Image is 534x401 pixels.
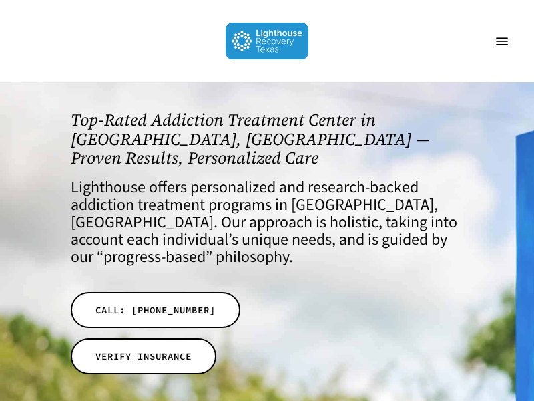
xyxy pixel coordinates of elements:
span: VERIFY INSURANCE [95,350,192,363]
h4: Lighthouse offers personalized and research-backed addiction treatment programs in [GEOGRAPHIC_DA... [71,179,463,266]
a: progress-based [103,245,206,269]
a: VERIFY INSURANCE [71,338,216,374]
a: Navigation Menu [489,35,515,48]
span: CALL: [PHONE_NUMBER] [95,303,216,317]
a: CALL: [PHONE_NUMBER] [71,292,240,328]
h1: Top-Rated Addiction Treatment Center in [GEOGRAPHIC_DATA], [GEOGRAPHIC_DATA] — Proven Results, Pe... [71,110,463,168]
img: Lighthouse Recovery Texas [226,23,309,59]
